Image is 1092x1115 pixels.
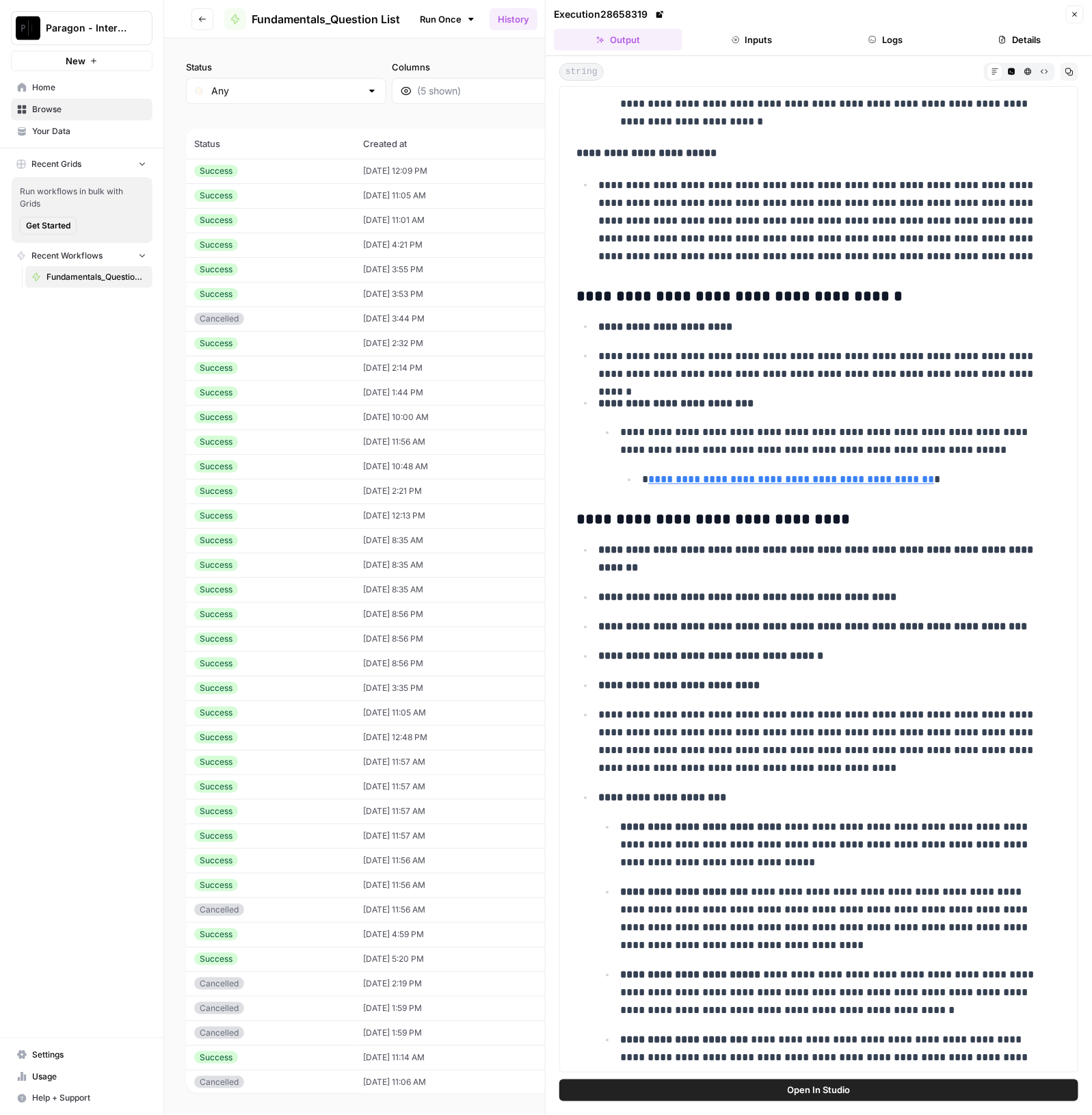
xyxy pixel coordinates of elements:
[194,904,244,916] div: Cancelled
[355,503,564,528] td: [DATE] 12:13 PM
[355,405,564,430] td: [DATE] 10:00 AM
[224,8,400,30] a: Fundamentals_Question List
[66,54,85,68] span: New
[355,799,564,824] td: [DATE] 11:57 AM
[32,1049,146,1061] span: Settings
[355,380,564,405] td: [DATE] 1:44 PM
[194,657,238,670] div: Success
[20,217,77,235] button: Get Started
[11,99,152,120] a: Browse
[186,129,355,159] th: Status
[194,854,238,867] div: Success
[417,84,567,98] input: (5 shown)
[252,11,400,27] span: Fundamentals_Question List
[355,1070,564,1094] td: [DATE] 11:06 AM
[46,271,146,283] span: Fundamentals_Question List
[194,386,238,399] div: Success
[411,8,484,31] a: Run Once
[46,21,129,35] span: Paragon - Internal Usage
[355,700,564,725] td: [DATE] 11:05 AM
[355,183,564,208] td: [DATE] 11:05 AM
[355,479,564,503] td: [DATE] 2:21 PM
[355,848,564,873] td: [DATE] 11:56 AM
[194,953,238,965] div: Success
[355,430,564,454] td: [DATE] 11:56 AM
[355,725,564,750] td: [DATE] 12:48 PM
[355,824,564,848] td: [DATE] 11:57 AM
[194,1002,244,1014] div: Cancelled
[194,214,238,226] div: Success
[194,805,238,817] div: Success
[16,16,40,40] img: Paragon - Internal Usage Logo
[186,104,1070,129] span: (226 records)
[194,978,244,990] div: Cancelled
[194,165,238,177] div: Success
[355,208,564,233] td: [DATE] 11:01 AM
[194,1027,244,1039] div: Cancelled
[355,331,564,356] td: [DATE] 2:32 PM
[355,577,564,602] td: [DATE] 8:35 AM
[355,528,564,553] td: [DATE] 8:35 AM
[25,266,152,288] a: Fundamentals_Question List
[355,922,564,947] td: [DATE] 4:59 PM
[822,29,950,51] button: Logs
[955,29,1084,51] button: Details
[194,510,238,522] div: Success
[355,1045,564,1070] td: [DATE] 11:14 AM
[554,29,682,51] button: Output
[194,756,238,768] div: Success
[355,774,564,799] td: [DATE] 11:57 AM
[355,282,564,306] td: [DATE] 3:53 PM
[194,928,238,941] div: Success
[355,257,564,282] td: [DATE] 3:55 PM
[211,84,361,98] input: Any
[194,1051,238,1064] div: Success
[355,553,564,577] td: [DATE] 8:35 AM
[31,158,81,170] span: Recent Grids
[194,534,238,547] div: Success
[194,633,238,645] div: Success
[355,129,564,159] th: Created at
[194,189,238,202] div: Success
[194,682,238,694] div: Success
[194,313,244,325] div: Cancelled
[688,29,816,51] button: Inputs
[355,627,564,651] td: [DATE] 8:56 PM
[194,263,238,276] div: Success
[355,897,564,922] td: [DATE] 11:56 AM
[11,1066,152,1088] a: Usage
[355,159,564,183] td: [DATE] 12:09 PM
[355,971,564,996] td: [DATE] 2:19 PM
[355,602,564,627] td: [DATE] 8:56 PM
[355,873,564,897] td: [DATE] 11:56 AM
[11,51,152,71] button: New
[31,250,103,262] span: Recent Workflows
[194,731,238,744] div: Success
[194,436,238,448] div: Success
[355,356,564,380] td: [DATE] 2:14 PM
[11,11,152,45] button: Workspace: Paragon - Internal Usage
[26,220,70,232] span: Get Started
[32,125,146,137] span: Your Data
[32,1092,146,1105] span: Help + Support
[194,830,238,842] div: Success
[186,60,386,74] label: Status
[355,1021,564,1045] td: [DATE] 1:59 PM
[355,651,564,676] td: [DATE] 8:56 PM
[194,239,238,251] div: Success
[194,460,238,473] div: Success
[11,246,152,266] button: Recent Workflows
[788,1084,851,1097] span: Open In Studio
[20,185,144,210] span: Run workflows in bulk with Grids
[355,454,564,479] td: [DATE] 10:48 AM
[11,1044,152,1066] a: Settings
[194,879,238,891] div: Success
[355,947,564,971] td: [DATE] 5:20 PM
[554,8,667,21] div: Execution 28658319
[194,411,238,423] div: Success
[559,63,604,81] span: string
[490,8,537,30] a: History
[194,608,238,620] div: Success
[11,154,152,174] button: Recent Grids
[355,306,564,331] td: [DATE] 3:44 PM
